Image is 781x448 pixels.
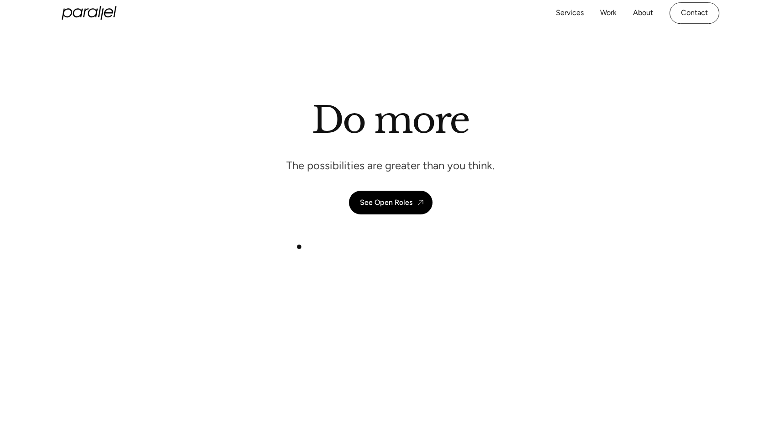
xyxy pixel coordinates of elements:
[360,198,412,207] div: See Open Roles
[633,6,653,20] a: About
[62,6,116,20] a: home
[349,191,433,214] a: See Open Roles
[556,6,584,20] a: Services
[670,2,719,24] a: Contact
[600,6,617,20] a: Work
[286,158,495,172] p: The possibilities are greater than you think.
[312,98,470,142] h1: Do more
